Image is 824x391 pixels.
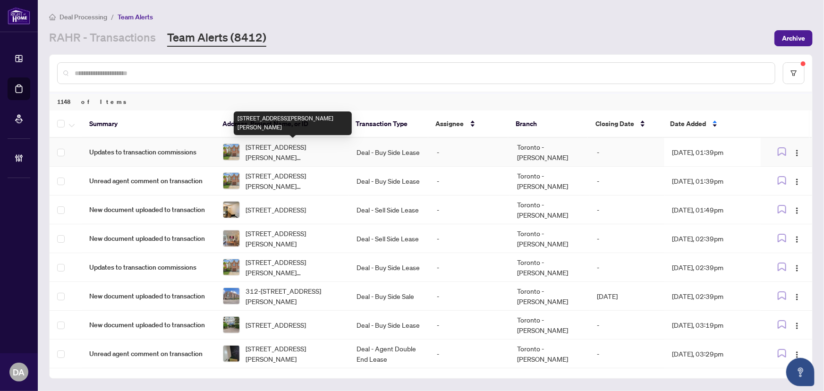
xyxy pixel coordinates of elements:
[793,178,801,186] img: Logo
[510,340,590,368] td: Toronto - [PERSON_NAME]
[436,119,464,129] span: Assignee
[59,13,107,21] span: Deal Processing
[790,173,805,188] button: Logo
[664,340,761,368] td: [DATE], 03:29pm
[793,236,801,243] img: Logo
[349,253,429,282] td: Deal - Buy Side Lease
[111,11,114,22] li: /
[118,13,153,21] span: Team Alerts
[590,340,665,368] td: -
[664,282,761,311] td: [DATE], 02:39pm
[590,224,665,253] td: -
[790,317,805,332] button: Logo
[223,346,239,362] img: thumbnail-img
[429,282,510,311] td: -
[510,224,590,253] td: Toronto - [PERSON_NAME]
[786,358,815,386] button: Open asap
[349,224,429,253] td: Deal - Sell Side Lease
[429,311,510,340] td: -
[783,62,805,84] button: filter
[246,320,306,330] span: [STREET_ADDRESS]
[429,253,510,282] td: -
[50,93,812,110] div: 1148 of Items
[510,195,590,224] td: Toronto - [PERSON_NAME]
[89,262,208,272] span: Updates to transaction commissions
[793,351,801,358] img: Logo
[664,195,761,224] td: [DATE], 01:49pm
[349,340,429,368] td: Deal - Agent Double End Lease
[246,142,341,162] span: [STREET_ADDRESS][PERSON_NAME][PERSON_NAME]
[793,207,801,214] img: Logo
[510,253,590,282] td: Toronto - [PERSON_NAME]
[510,282,590,311] td: Toronto - [PERSON_NAME]
[349,311,429,340] td: Deal - Buy Side Lease
[429,195,510,224] td: -
[508,110,588,138] th: Branch
[215,110,348,138] th: Address, Project Name, or ID
[590,311,665,340] td: -
[510,311,590,340] td: Toronto - [PERSON_NAME]
[429,138,510,167] td: -
[428,110,508,138] th: Assignee
[793,322,801,330] img: Logo
[246,286,341,306] span: 312-[STREET_ADDRESS][PERSON_NAME]
[349,167,429,195] td: Deal - Buy Side Lease
[590,195,665,224] td: -
[590,282,665,311] td: [DATE]
[664,224,761,253] td: [DATE], 02:39pm
[790,231,805,246] button: Logo
[246,257,341,278] span: [STREET_ADDRESS][PERSON_NAME][PERSON_NAME]
[664,253,761,282] td: [DATE], 02:39pm
[664,138,761,167] td: [DATE], 01:39pm
[89,176,208,186] span: Unread agent comment on transaction
[89,348,208,359] span: Unread agent comment on transaction
[223,202,239,218] img: thumbnail-img
[223,144,239,160] img: thumbnail-img
[223,230,239,246] img: thumbnail-img
[790,144,805,160] button: Logo
[246,228,341,249] span: [STREET_ADDRESS][PERSON_NAME]
[790,70,797,76] span: filter
[8,7,30,25] img: logo
[89,147,208,157] span: Updates to transaction commissions
[89,233,208,244] span: New document uploaded to transaction
[790,289,805,304] button: Logo
[793,149,801,157] img: Logo
[223,173,239,189] img: thumbnail-img
[349,138,429,167] td: Deal - Buy Side Lease
[510,138,590,167] td: Toronto - [PERSON_NAME]
[790,202,805,217] button: Logo
[246,204,306,215] span: [STREET_ADDRESS]
[89,320,208,330] span: New document uploaded to transaction
[13,365,25,379] span: DA
[234,111,352,135] div: [STREET_ADDRESS][PERSON_NAME][PERSON_NAME]
[167,30,266,47] a: Team Alerts (8412)
[588,110,663,138] th: Closing Date
[429,340,510,368] td: -
[664,311,761,340] td: [DATE], 03:19pm
[348,110,428,138] th: Transaction Type
[429,224,510,253] td: -
[223,317,239,333] img: thumbnail-img
[793,264,801,272] img: Logo
[82,110,215,138] th: Summary
[671,119,706,129] span: Date Added
[664,167,761,195] td: [DATE], 01:39pm
[595,119,634,129] span: Closing Date
[223,288,239,304] img: thumbnail-img
[590,253,665,282] td: -
[782,31,805,46] span: Archive
[89,204,208,215] span: New document uploaded to transaction
[590,167,665,195] td: -
[349,282,429,311] td: Deal - Buy Side Sale
[793,293,801,301] img: Logo
[246,170,341,191] span: [STREET_ADDRESS][PERSON_NAME][PERSON_NAME]
[774,30,813,46] button: Archive
[223,259,239,275] img: thumbnail-img
[590,138,665,167] td: -
[49,14,56,20] span: home
[510,167,590,195] td: Toronto - [PERSON_NAME]
[89,291,208,301] span: New document uploaded to transaction
[246,343,341,364] span: [STREET_ADDRESS][PERSON_NAME]
[663,110,759,138] th: Date Added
